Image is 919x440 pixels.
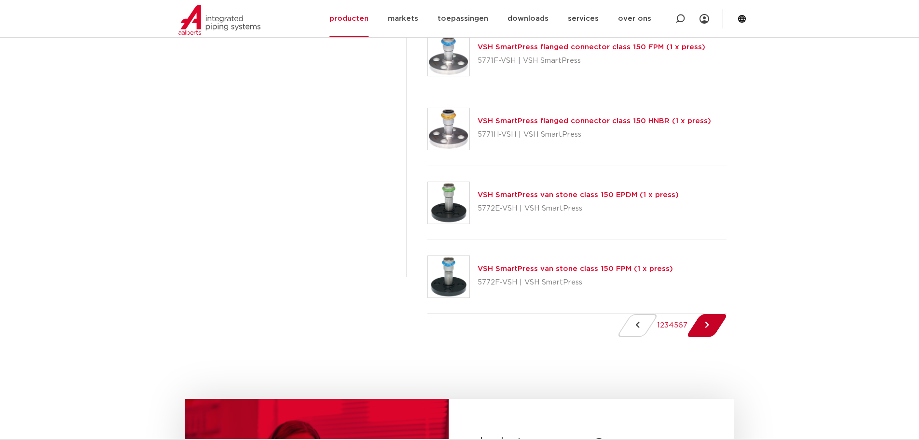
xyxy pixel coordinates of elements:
img: thumbnail for VSH SmartPress van stone class 150 FPM (1 x press) [428,256,469,298]
img: thumbnail for VSH SmartPress flanged connector class 150 FPM (1 x press) [428,34,469,76]
p: 5772E-VSH | VSH SmartPress [478,201,679,216]
a: Page 6 [678,322,683,329]
a: VSH SmartPress van stone class 150 EPDM (1 x press) [478,191,679,199]
img: thumbnail for VSH SmartPress van stone class 150 EPDM (1 x press) [428,182,469,224]
a: VSH SmartPress flanged connector class 150 FPM (1 x press) [478,43,705,51]
a: Page 3 [664,322,669,329]
p: 5771H-VSH | VSH SmartPress [478,127,711,142]
p: 5772F-VSH | VSH SmartPress [478,275,673,290]
a: VSH SmartPress van stone class 150 FPM (1 x press) [478,265,673,272]
a: VSH SmartPress flanged connector class 150 HNBR (1 x press) [478,117,711,125]
a: Page 5 [674,322,678,329]
a: Page 1 [657,322,660,329]
a: Page 7 [683,322,687,329]
a: Page 2 [660,322,664,329]
img: thumbnail for VSH SmartPress flanged connector class 150 HNBR (1 x press) [428,108,469,150]
a: Page 4 [669,322,674,329]
p: 5771F-VSH | VSH SmartPress [478,53,705,69]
